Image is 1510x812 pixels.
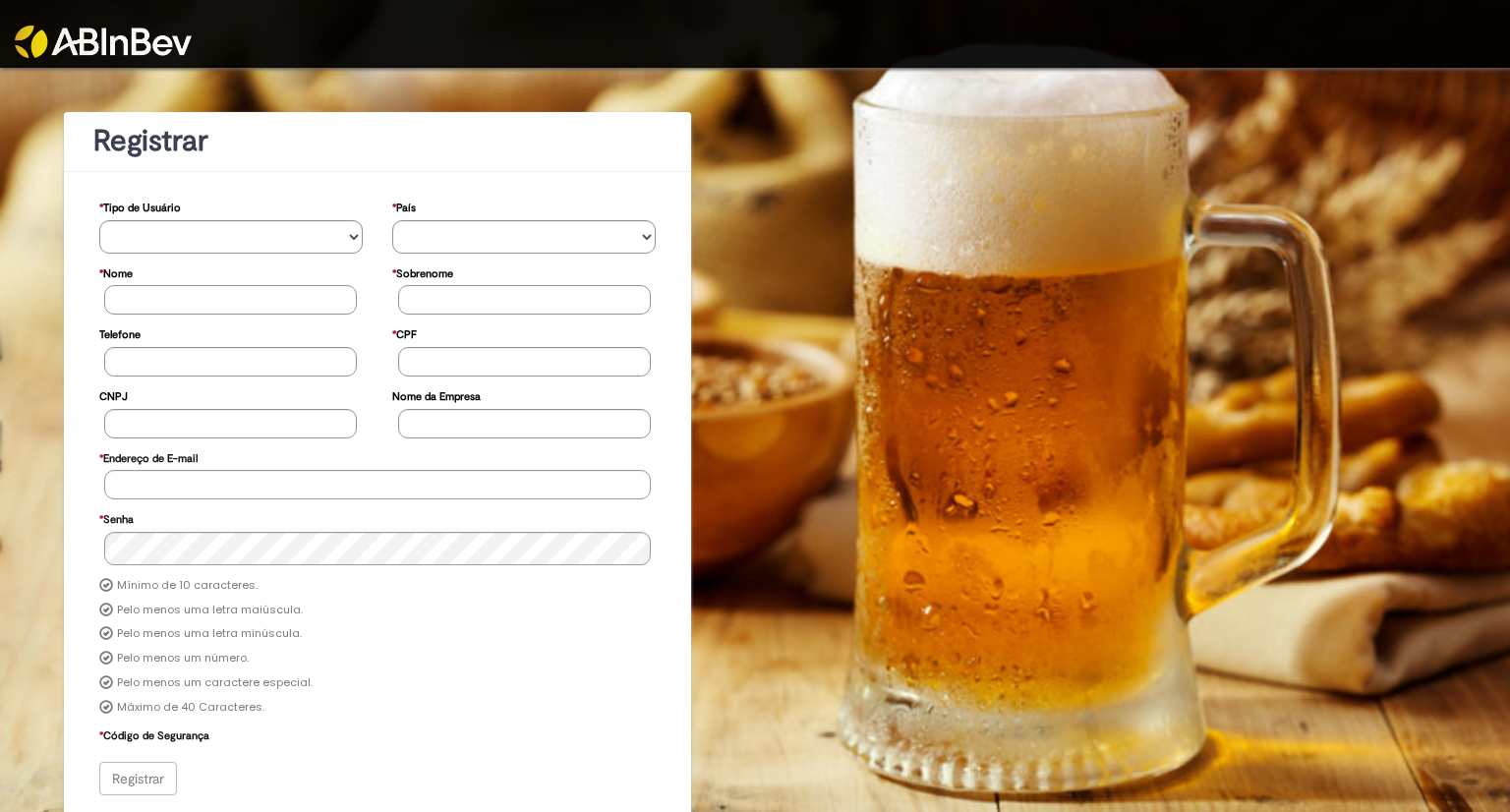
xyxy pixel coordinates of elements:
label: Pelo menos uma letra maiúscula. [117,603,303,618]
h1: Registrar [93,125,662,157]
label: CPF [392,319,417,347]
label: Endereço de E-mail [99,442,198,471]
label: Código de Segurança [99,720,209,748]
label: Pelo menos um caractere especial. [117,675,313,691]
label: CNPJ [99,380,128,409]
label: Pelo menos um número. [117,651,249,667]
label: Nome da Empresa [392,380,481,409]
label: Senha [99,503,134,532]
label: Pelo menos uma letra minúscula. [117,626,302,642]
label: Nome [99,258,133,286]
label: Máximo de 40 Caracteres. [117,700,264,716]
label: Sobrenome [392,258,453,286]
img: ABInbev-white.png [15,26,192,58]
label: Tipo de Usuário [99,192,181,220]
label: Mínimo de 10 caracteres. [117,578,258,594]
label: País [392,192,416,220]
label: Telefone [99,319,141,347]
